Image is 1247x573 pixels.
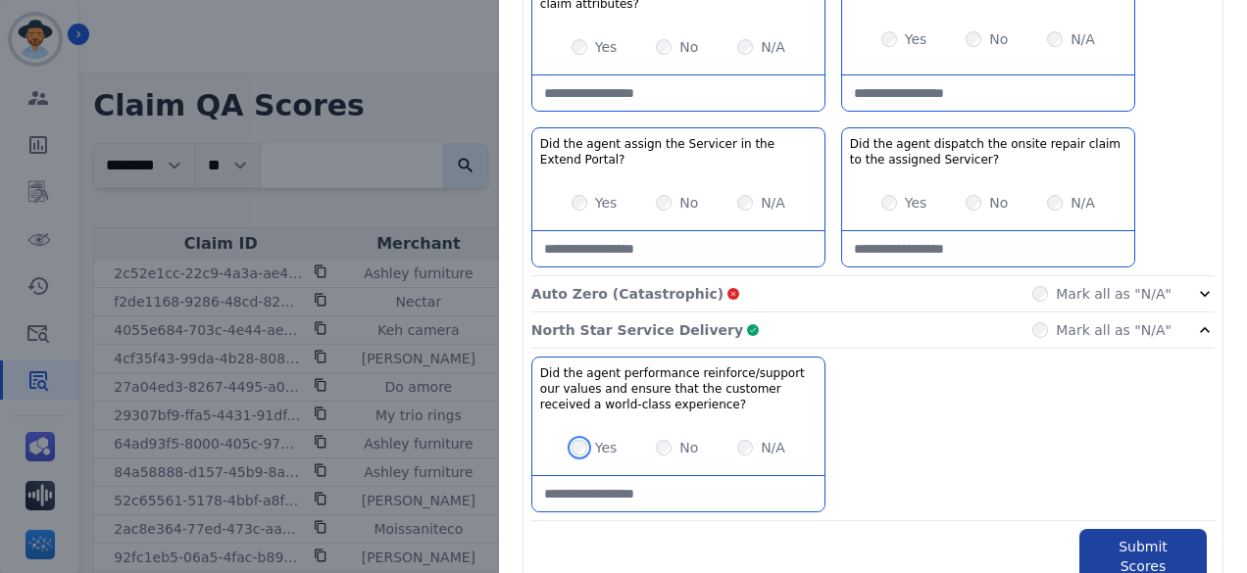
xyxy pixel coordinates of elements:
[595,193,618,213] label: Yes
[905,29,927,49] label: Yes
[540,136,817,167] h3: Did the agent assign the Servicer in the Extend Portal?
[531,320,743,340] p: North Star Service Delivery
[989,29,1008,49] label: No
[989,193,1008,213] label: No
[850,136,1126,167] h3: Did the agent dispatch the onsite repair claim to the assigned Servicer?
[761,193,785,213] label: N/A
[905,193,927,213] label: Yes
[761,438,785,457] label: N/A
[1056,320,1172,340] label: Mark all as "N/A"
[679,438,698,457] label: No
[1071,193,1095,213] label: N/A
[540,365,817,412] h3: Did the agent performance reinforce/support our values and ensure that the customer received a wo...
[1071,29,1095,49] label: N/A
[595,438,618,457] label: Yes
[1056,284,1172,304] label: Mark all as "N/A"
[531,284,723,304] p: Auto Zero (Catastrophic)
[679,37,698,57] label: No
[679,193,698,213] label: No
[595,37,618,57] label: Yes
[761,37,785,57] label: N/A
